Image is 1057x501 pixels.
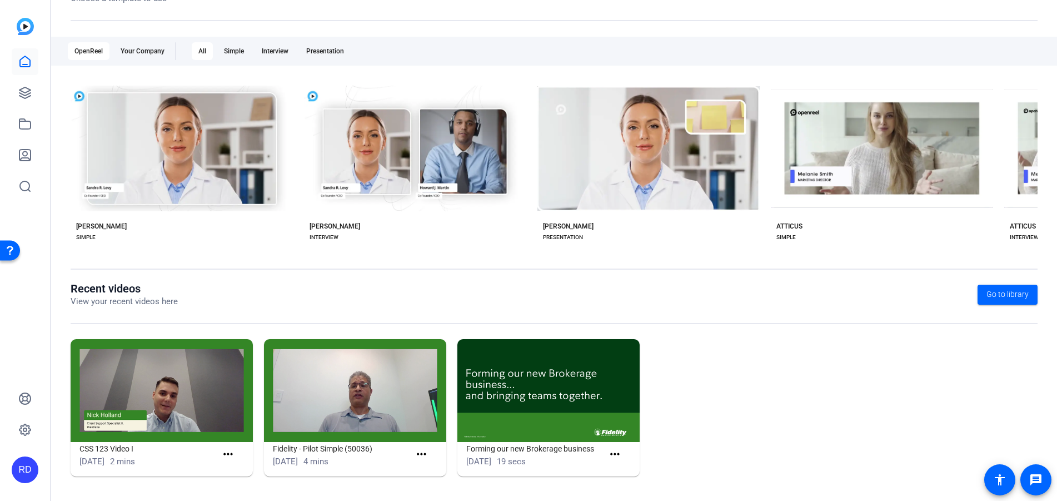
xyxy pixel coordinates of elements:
[776,233,796,242] div: SIMPLE
[221,448,235,462] mat-icon: more_horiz
[76,233,96,242] div: SIMPLE
[264,339,446,442] img: Fidelity - Pilot Simple (50036)
[310,222,360,231] div: [PERSON_NAME]
[415,448,428,462] mat-icon: more_horiz
[776,222,802,231] div: ATTICUS
[273,457,298,467] span: [DATE]
[543,222,594,231] div: [PERSON_NAME]
[71,295,178,308] p: View your recent videos here
[79,442,217,455] h1: CSS 123 Video I
[217,42,251,60] div: Simple
[986,289,1029,300] span: Go to library
[192,42,213,60] div: All
[303,457,328,467] span: 4 mins
[608,448,622,462] mat-icon: more_horiz
[497,457,526,467] span: 19 secs
[76,222,127,231] div: [PERSON_NAME]
[71,282,178,295] h1: Recent videos
[79,457,104,467] span: [DATE]
[466,457,491,467] span: [DATE]
[12,457,38,483] div: RD
[71,339,253,442] img: CSS 123 Video I
[273,442,410,455] h1: Fidelity - Pilot Simple (50036)
[1010,233,1039,242] div: INTERVIEW
[68,42,109,60] div: OpenReel
[255,42,295,60] div: Interview
[300,42,351,60] div: Presentation
[1029,473,1043,487] mat-icon: message
[457,339,640,442] img: Forming our new Brokerage business
[543,233,583,242] div: PRESENTATION
[114,42,171,60] div: Your Company
[1010,222,1036,231] div: ATTICUS
[310,233,338,242] div: INTERVIEW
[978,285,1038,305] a: Go to library
[110,457,135,467] span: 2 mins
[17,18,34,35] img: blue-gradient.svg
[466,442,604,455] h1: Forming our new Brokerage business
[993,473,1006,487] mat-icon: accessibility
